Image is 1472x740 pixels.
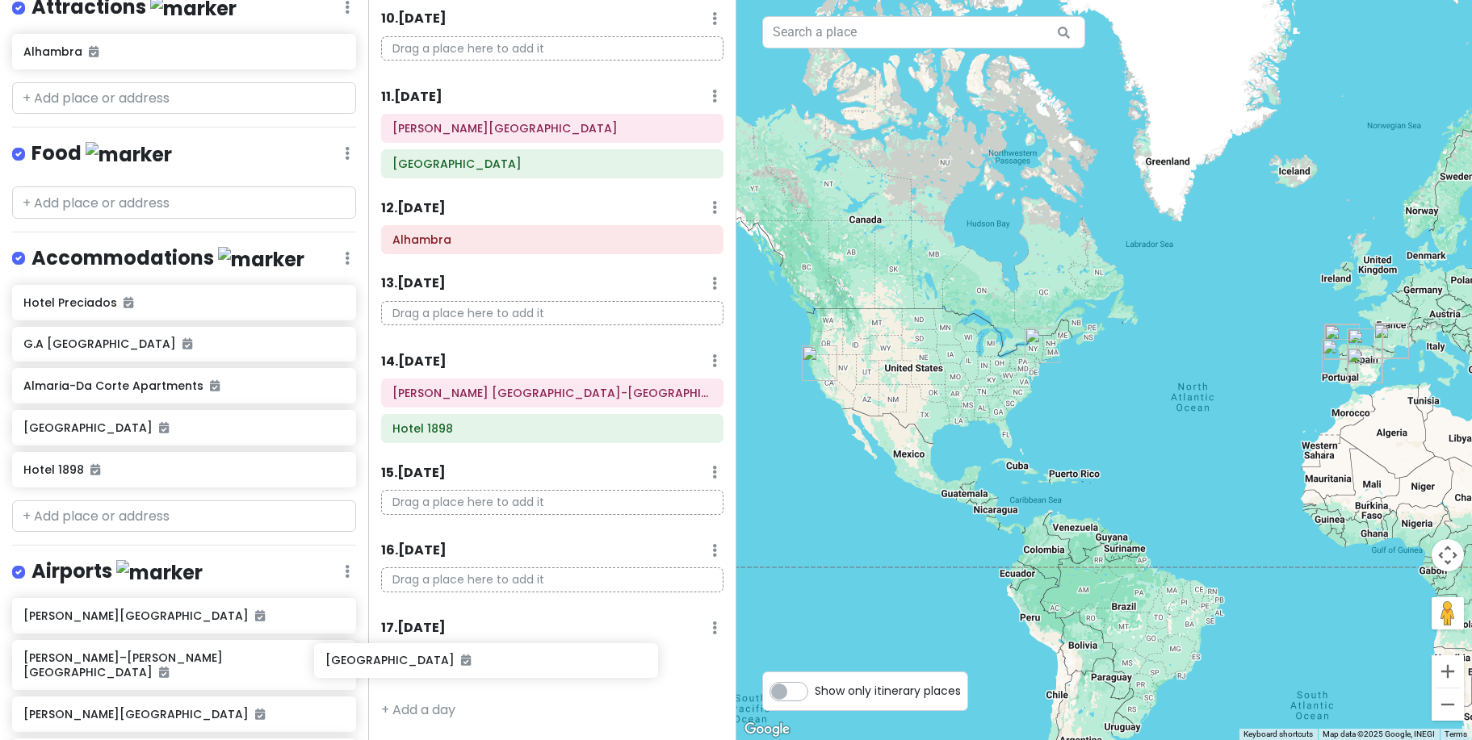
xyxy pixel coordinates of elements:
[1348,328,1383,364] div: Adolfo Suárez Madrid–Barajas Airport
[1432,597,1464,629] button: Drag Pegman onto the map to open Street View
[381,353,447,370] h6: 14 . [DATE]
[381,465,446,482] h6: 15 . [DATE]
[1347,348,1382,383] div: Federico García Lorca Granada Airport
[381,700,455,719] a: + Add a day
[381,490,723,515] p: Drag a place here to add it
[31,558,203,585] h4: Airports
[802,345,837,381] div: San Francisco International Airport
[1432,655,1464,688] button: Zoom in
[381,542,447,559] h6: 16 . [DATE]
[381,567,723,592] p: Drag a place here to add it
[815,682,961,700] span: Show only itinerary places
[12,186,356,219] input: + Add place or address
[740,719,794,740] img: Google
[740,719,794,740] a: Open this area in Google Maps (opens a new window)
[12,82,356,115] input: + Add place or address
[116,560,203,585] img: marker
[1373,324,1409,359] div: Josep Tarradellas Barcelona-El Prat Airport
[762,16,1085,48] input: Search a place
[381,275,446,292] h6: 13 . [DATE]
[1432,688,1464,721] button: Zoom out
[31,140,172,167] h4: Food
[381,36,723,61] p: Drag a place here to add it
[381,620,446,637] h6: 17 . [DATE]
[1324,324,1360,360] div: G.A Palace Hotel
[218,247,304,272] img: marker
[31,245,304,272] h4: Accommodations
[1025,328,1060,363] div: John F. Kennedy International Airport
[86,142,172,167] img: marker
[1243,729,1313,740] button: Keyboard shortcuts
[1324,324,1360,359] div: Francisco Sá Carneiro Airport
[1323,730,1435,738] span: Map data ©2025 Google, INEGI
[381,89,442,106] h6: 11 . [DATE]
[381,301,723,326] p: Drag a place here to add it
[381,200,446,217] h6: 12 . [DATE]
[1373,323,1409,358] div: Hotel 1898
[1322,339,1357,374] div: Almaria-Da Corte Apartments
[12,500,356,533] input: + Add place or address
[1445,730,1467,738] a: Terms (opens in new tab)
[381,10,447,27] h6: 10 . [DATE]
[1432,539,1464,571] button: Map camera controls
